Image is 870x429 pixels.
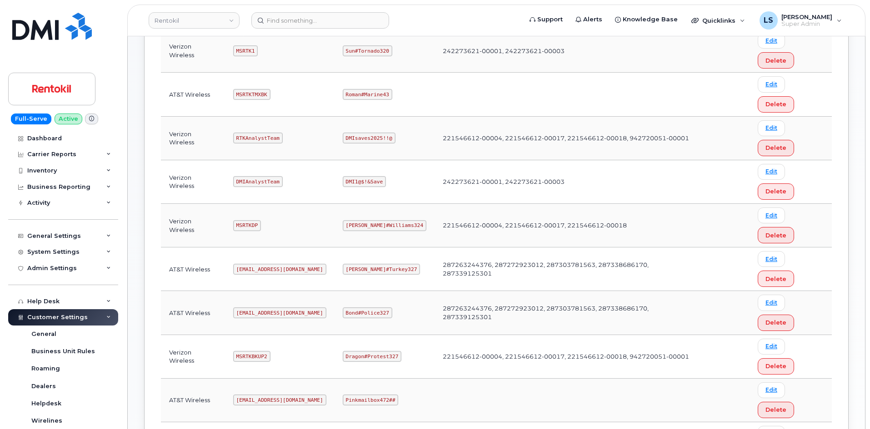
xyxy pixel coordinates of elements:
[435,247,699,291] td: 287263244376, 287272923012, 287303781563, 287338686170, 287339125301
[758,295,785,311] a: Edit
[758,207,785,223] a: Edit
[781,13,832,20] span: [PERSON_NAME]
[435,204,699,247] td: 221546612-00004, 221546612-00017, 221546612-00018
[758,227,794,243] button: Delete
[758,339,785,355] a: Edit
[233,133,283,143] code: RTKAnalystTeam
[149,12,240,29] a: Rentokil
[233,176,283,187] code: DMIAnalystTeam
[435,291,699,335] td: 287263244376, 287272923012, 287303781563, 287338686170, 287339125301
[343,220,426,231] code: [PERSON_NAME]#Williams324
[583,15,602,24] span: Alerts
[343,89,392,100] code: Roman#Marine43
[765,318,786,327] span: Delete
[435,29,699,73] td: 242273621-00001, 242273621-00003
[765,187,786,196] span: Delete
[765,362,786,370] span: Delete
[758,315,794,331] button: Delete
[343,264,420,275] code: [PERSON_NAME]#Turkey327
[765,56,786,65] span: Delete
[161,29,225,73] td: Verizon Wireless
[758,52,794,69] button: Delete
[609,10,684,29] a: Knowledge Base
[537,15,563,24] span: Support
[765,275,786,283] span: Delete
[233,45,258,56] code: MSRTK1
[161,247,225,291] td: AT&T Wireless
[233,220,261,231] code: MSRTKDP
[343,394,399,405] code: Pinkmailbox472##
[830,390,863,422] iframe: Messenger Launcher
[343,45,392,56] code: Sun#Tornado320
[758,271,794,287] button: Delete
[758,140,794,156] button: Delete
[685,11,751,30] div: Quicklinks
[435,160,699,204] td: 242273621-00001, 242273621-00003
[765,100,786,108] span: Delete
[251,12,389,29] input: Find something...
[781,20,832,28] span: Super Admin
[161,73,225,116] td: AT&T Wireless
[343,351,402,362] code: Dragon#Protest327
[233,89,270,100] code: MSRTKTMXBK
[233,351,270,362] code: MSRTKBKUP2
[161,117,225,160] td: Verizon Wireless
[758,358,794,375] button: Delete
[161,204,225,247] td: Verizon Wireless
[758,164,785,180] a: Edit
[343,133,395,143] code: DMIsaves2025!!@
[765,231,786,240] span: Delete
[161,335,225,379] td: Verizon Wireless
[435,117,699,160] td: 221546612-00004, 221546612-00017, 221546612-00018, 942720051-00001
[758,251,785,267] a: Edit
[343,307,392,318] code: Bond#Police327
[764,15,773,26] span: LS
[233,394,326,405] code: [EMAIL_ADDRESS][DOMAIN_NAME]
[435,335,699,379] td: 221546612-00004, 221546612-00017, 221546612-00018, 942720051-00001
[758,382,785,398] a: Edit
[161,291,225,335] td: AT&T Wireless
[161,160,225,204] td: Verizon Wireless
[702,17,735,24] span: Quicklinks
[765,405,786,414] span: Delete
[233,264,326,275] code: [EMAIL_ADDRESS][DOMAIN_NAME]
[758,183,794,200] button: Delete
[765,143,786,152] span: Delete
[758,76,785,92] a: Edit
[758,96,794,113] button: Delete
[233,307,326,318] code: [EMAIL_ADDRESS][DOMAIN_NAME]
[569,10,609,29] a: Alerts
[623,15,678,24] span: Knowledge Base
[161,379,225,422] td: AT&T Wireless
[753,11,848,30] div: Luke Schroeder
[758,402,794,418] button: Delete
[758,120,785,136] a: Edit
[343,176,386,187] code: DMI1@$!&Save
[523,10,569,29] a: Support
[758,33,785,49] a: Edit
